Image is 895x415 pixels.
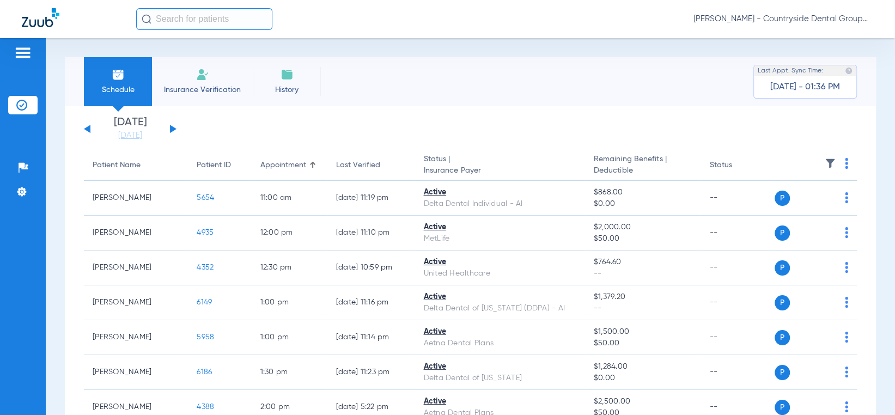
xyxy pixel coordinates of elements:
[825,158,836,169] img: filter.svg
[423,187,576,198] div: Active
[594,268,692,279] span: --
[845,262,848,273] img: group-dot-blue.svg
[423,233,576,245] div: MetLife
[197,333,214,341] span: 5958
[260,160,319,171] div: Appointment
[327,181,415,216] td: [DATE] 11:19 PM
[93,160,179,171] div: Patient Name
[261,84,313,95] span: History
[775,191,790,206] span: P
[701,285,774,320] td: --
[423,268,576,279] div: United Healthcare
[336,160,380,171] div: Last Verified
[197,160,231,171] div: Patient ID
[197,403,214,411] span: 4388
[136,8,272,30] input: Search for patients
[160,84,245,95] span: Insurance Verification
[327,320,415,355] td: [DATE] 11:14 PM
[336,160,406,171] div: Last Verified
[84,216,188,251] td: [PERSON_NAME]
[196,68,209,81] img: Manual Insurance Verification
[594,373,692,384] span: $0.00
[845,158,848,169] img: group-dot-blue.svg
[252,251,327,285] td: 12:30 PM
[594,361,692,373] span: $1,284.00
[701,150,774,181] th: Status
[327,285,415,320] td: [DATE] 11:16 PM
[252,355,327,390] td: 1:30 PM
[197,229,214,236] span: 4935
[423,338,576,349] div: Aetna Dental Plans
[845,367,848,377] img: group-dot-blue.svg
[594,396,692,407] span: $2,500.00
[327,251,415,285] td: [DATE] 10:59 PM
[845,227,848,238] img: group-dot-blue.svg
[594,338,692,349] span: $50.00
[701,355,774,390] td: --
[84,251,188,285] td: [PERSON_NAME]
[84,355,188,390] td: [PERSON_NAME]
[84,320,188,355] td: [PERSON_NAME]
[22,8,59,27] img: Zuub Logo
[594,233,692,245] span: $50.00
[770,82,840,93] span: [DATE] - 01:36 PM
[775,260,790,276] span: P
[98,130,163,141] a: [DATE]
[775,295,790,310] span: P
[423,198,576,210] div: Delta Dental Individual - AI
[423,361,576,373] div: Active
[197,194,214,202] span: 5654
[594,257,692,268] span: $764.60
[252,320,327,355] td: 1:00 PM
[594,187,692,198] span: $868.00
[260,160,306,171] div: Appointment
[775,400,790,415] span: P
[701,251,774,285] td: --
[415,150,585,181] th: Status |
[775,330,790,345] span: P
[845,192,848,203] img: group-dot-blue.svg
[845,332,848,343] img: group-dot-blue.svg
[423,303,576,314] div: Delta Dental of [US_STATE] (DDPA) - AI
[252,181,327,216] td: 11:00 AM
[775,365,790,380] span: P
[93,160,141,171] div: Patient Name
[423,257,576,268] div: Active
[845,297,848,308] img: group-dot-blue.svg
[112,68,125,81] img: Schedule
[197,160,242,171] div: Patient ID
[701,320,774,355] td: --
[423,326,576,338] div: Active
[594,291,692,303] span: $1,379.20
[845,67,853,75] img: last sync help info
[84,181,188,216] td: [PERSON_NAME]
[197,298,212,306] span: 6149
[197,264,214,271] span: 4352
[92,84,144,95] span: Schedule
[423,396,576,407] div: Active
[423,165,576,176] span: Insurance Payer
[281,68,294,81] img: History
[585,150,701,181] th: Remaining Benefits |
[142,14,151,24] img: Search Icon
[252,216,327,251] td: 12:00 PM
[758,65,823,76] span: Last Appt. Sync Time:
[98,117,163,141] li: [DATE]
[423,222,576,233] div: Active
[594,222,692,233] span: $2,000.00
[594,165,692,176] span: Deductible
[423,291,576,303] div: Active
[84,285,188,320] td: [PERSON_NAME]
[423,373,576,384] div: Delta Dental of [US_STATE]
[775,225,790,241] span: P
[14,46,32,59] img: hamburger-icon
[252,285,327,320] td: 1:00 PM
[327,216,415,251] td: [DATE] 11:10 PM
[594,326,692,338] span: $1,500.00
[701,216,774,251] td: --
[693,14,873,25] span: [PERSON_NAME] - Countryside Dental Group
[845,401,848,412] img: group-dot-blue.svg
[327,355,415,390] td: [DATE] 11:23 PM
[594,198,692,210] span: $0.00
[594,303,692,314] span: --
